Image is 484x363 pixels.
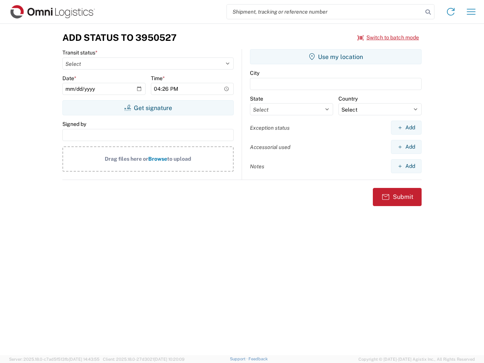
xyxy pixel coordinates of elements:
[250,49,422,64] button: Use my location
[151,75,165,82] label: Time
[391,159,422,173] button: Add
[148,156,167,162] span: Browse
[105,156,148,162] span: Drag files here or
[62,32,177,43] h3: Add Status to 3950527
[230,357,249,361] a: Support
[9,357,99,361] span: Server: 2025.18.0-c7ad5f513fb
[250,70,259,76] label: City
[250,144,290,150] label: Accessorial used
[250,95,263,102] label: State
[391,121,422,135] button: Add
[69,357,99,361] span: [DATE] 14:43:55
[62,100,234,115] button: Get signature
[357,31,419,44] button: Switch to batch mode
[338,95,358,102] label: Country
[62,121,86,127] label: Signed by
[391,140,422,154] button: Add
[167,156,191,162] span: to upload
[248,357,268,361] a: Feedback
[227,5,423,19] input: Shipment, tracking or reference number
[358,356,475,363] span: Copyright © [DATE]-[DATE] Agistix Inc., All Rights Reserved
[62,75,76,82] label: Date
[373,188,422,206] button: Submit
[62,49,98,56] label: Transit status
[250,124,290,131] label: Exception status
[103,357,185,361] span: Client: 2025.18.0-27d3021
[154,357,185,361] span: [DATE] 10:20:09
[250,163,264,170] label: Notes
